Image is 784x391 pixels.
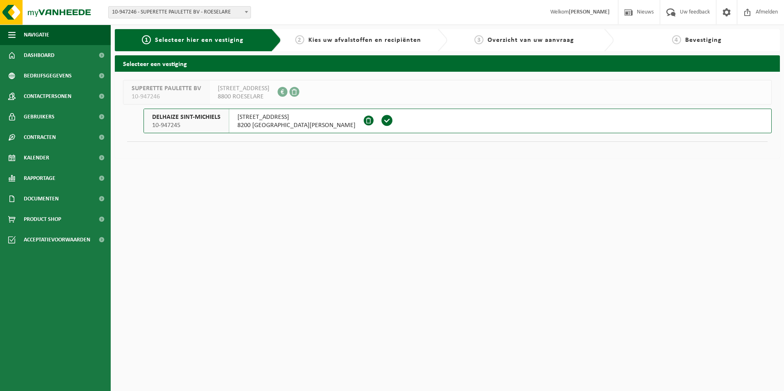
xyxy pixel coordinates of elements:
span: Product Shop [24,209,61,230]
span: SUPERETTE PAULETTE BV [132,84,201,93]
span: Bedrijfsgegevens [24,66,72,86]
span: [STREET_ADDRESS] [237,113,356,121]
span: Bevestiging [685,37,722,43]
span: Rapportage [24,168,55,189]
span: 8800 ROESELARE [218,93,269,101]
span: 10-947245 [152,121,221,130]
span: Selecteer hier een vestiging [155,37,244,43]
span: Kalender [24,148,49,168]
span: [STREET_ADDRESS] [218,84,269,93]
span: Overzicht van uw aanvraag [488,37,574,43]
span: Navigatie [24,25,49,45]
span: Contracten [24,127,56,148]
span: Gebruikers [24,107,55,127]
button: DELHAIZE SINT-MICHIELS 10-947245 [STREET_ADDRESS]8200 [GEOGRAPHIC_DATA][PERSON_NAME] [144,109,772,133]
span: 2 [295,35,304,44]
span: Contactpersonen [24,86,71,107]
span: Dashboard [24,45,55,66]
span: Kies uw afvalstoffen en recipiënten [308,37,421,43]
span: Documenten [24,189,59,209]
span: Acceptatievoorwaarden [24,230,90,250]
span: 10-947246 [132,93,201,101]
span: DELHAIZE SINT-MICHIELS [152,113,221,121]
span: 10-947246 - SUPERETTE PAULETTE BV - ROESELARE [108,6,251,18]
span: 4 [672,35,681,44]
span: 3 [474,35,483,44]
span: 8200 [GEOGRAPHIC_DATA][PERSON_NAME] [237,121,356,130]
strong: [PERSON_NAME] [569,9,610,15]
span: 10-947246 - SUPERETTE PAULETTE BV - ROESELARE [109,7,251,18]
span: 1 [142,35,151,44]
h2: Selecteer een vestiging [115,55,780,71]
